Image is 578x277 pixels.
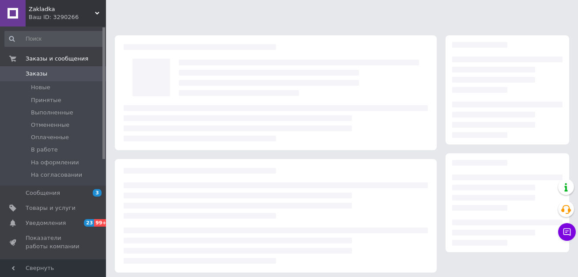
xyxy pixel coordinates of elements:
input: Поиск [4,31,104,47]
span: Оплаченные [31,133,69,141]
span: Товары и услуги [26,204,76,212]
span: В работе [31,146,58,154]
span: Новые [31,83,50,91]
span: Отмененные [31,121,69,129]
span: Показатели работы компании [26,234,82,250]
span: На оформлении [31,159,79,167]
span: Принятые [31,96,61,104]
span: На согласовании [31,171,82,179]
span: Заказы [26,70,47,78]
span: Сообщения [26,189,60,197]
span: 3 [93,189,102,197]
span: 23 [84,219,94,227]
span: Выполненные [31,109,73,117]
span: Заказы и сообщения [26,55,88,63]
span: 99+ [94,219,109,227]
button: Чат с покупателем [558,223,576,241]
span: Zakladka [29,5,95,13]
span: Уведомления [26,219,66,227]
span: Панель управления [26,258,82,273]
div: Ваш ID: 3290266 [29,13,106,21]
